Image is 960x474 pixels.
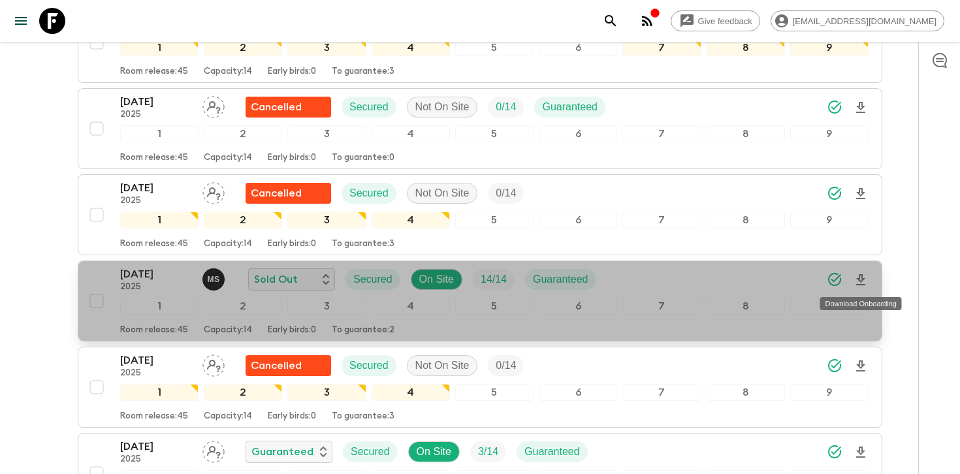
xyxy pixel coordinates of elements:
[533,272,588,287] p: Guaranteed
[332,67,394,77] p: To guarantee: 3
[455,125,534,142] div: 5
[120,282,192,292] p: 2025
[78,88,882,169] button: [DATE]2025Assign pack leaderFlash Pack cancellationSecuredNot On SiteTrip FillGuaranteed123456789...
[539,298,617,315] div: 6
[372,39,450,56] div: 4
[707,39,785,56] div: 8
[120,110,192,120] p: 2025
[417,444,451,460] p: On Site
[827,444,842,460] svg: Synced Successfully
[786,16,944,26] span: [EMAIL_ADDRESS][DOMAIN_NAME]
[488,183,524,204] div: Trip Fill
[120,94,192,110] p: [DATE]
[332,239,394,249] p: To guarantee: 3
[332,325,394,336] p: To guarantee: 2
[827,358,842,373] svg: Synced Successfully
[820,297,902,310] div: Download Onboarding
[204,384,282,401] div: 2
[332,411,394,422] p: To guarantee: 3
[622,125,701,142] div: 7
[202,358,225,369] span: Assign pack leader
[251,444,313,460] p: Guaranteed
[496,185,516,201] p: 0 / 14
[790,384,869,401] div: 9
[622,384,701,401] div: 7
[78,347,882,428] button: [DATE]2025Assign pack leaderFlash Pack cancellationSecuredNot On SiteTrip Fill123456789Room relea...
[827,272,842,287] svg: Synced Successfully
[120,266,192,282] p: [DATE]
[496,358,516,373] p: 0 / 14
[407,183,478,204] div: Not On Site
[120,153,188,163] p: Room release: 45
[78,2,882,83] button: [DATE]2025Assign pack leaderFlash Pack cancellationSecuredNot On SiteTrip Fill123456789Room relea...
[287,39,366,56] div: 3
[246,183,331,204] div: Flash Pack cancellation
[204,67,252,77] p: Capacity: 14
[120,384,199,401] div: 1
[204,325,252,336] p: Capacity: 14
[120,196,192,206] p: 2025
[246,97,331,118] div: Flash Pack cancellation
[287,384,366,401] div: 3
[120,411,188,422] p: Room release: 45
[120,39,199,56] div: 1
[202,445,225,455] span: Assign pack leader
[287,298,366,315] div: 3
[204,39,282,56] div: 2
[473,269,515,290] div: Trip Fill
[455,39,534,56] div: 5
[408,441,460,462] div: On Site
[204,411,252,422] p: Capacity: 14
[78,174,882,255] button: [DATE]2025Assign pack leaderFlash Pack cancellationSecuredNot On SiteTrip Fill123456789Room relea...
[539,125,617,142] div: 6
[120,325,188,336] p: Room release: 45
[707,298,785,315] div: 8
[790,212,869,229] div: 9
[268,153,316,163] p: Early birds: 0
[120,454,192,465] p: 2025
[622,212,701,229] div: 7
[853,445,869,460] svg: Download Onboarding
[853,358,869,374] svg: Download Onboarding
[411,269,462,290] div: On Site
[488,355,524,376] div: Trip Fill
[827,99,842,115] svg: Synced Successfully
[470,441,506,462] div: Trip Fill
[251,185,302,201] p: Cancelled
[120,368,192,379] p: 2025
[268,239,316,249] p: Early birds: 0
[790,125,869,142] div: 9
[120,353,192,368] p: [DATE]
[246,355,331,376] div: Flash Pack cancellation
[707,384,785,401] div: 8
[455,212,534,229] div: 5
[349,99,389,115] p: Secured
[853,186,869,202] svg: Download Onboarding
[372,125,450,142] div: 4
[120,239,188,249] p: Room release: 45
[407,355,478,376] div: Not On Site
[353,272,392,287] p: Secured
[204,298,282,315] div: 2
[207,274,219,285] p: M S
[268,67,316,77] p: Early birds: 0
[827,185,842,201] svg: Synced Successfully
[202,100,225,110] span: Assign pack leader
[691,16,760,26] span: Give feedback
[204,212,282,229] div: 2
[415,185,470,201] p: Not On Site
[622,39,701,56] div: 7
[120,439,192,454] p: [DATE]
[349,185,389,201] p: Secured
[343,441,398,462] div: Secured
[349,358,389,373] p: Secured
[478,444,498,460] p: 3 / 14
[539,384,617,401] div: 6
[287,212,366,229] div: 3
[342,97,396,118] div: Secured
[488,97,524,118] div: Trip Fill
[542,99,598,115] p: Guaranteed
[419,272,454,287] p: On Site
[622,298,701,315] div: 7
[455,384,534,401] div: 5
